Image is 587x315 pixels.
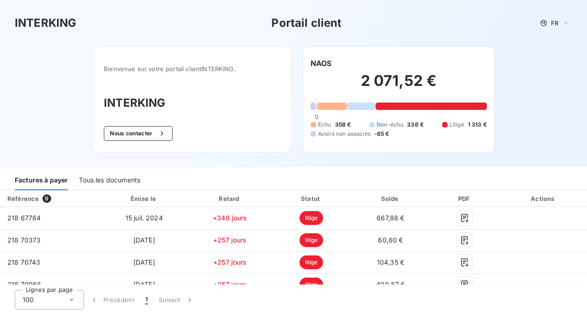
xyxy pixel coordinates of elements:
[353,194,428,203] div: Solde
[374,130,389,138] span: -65 €
[191,194,269,203] div: Retard
[7,236,41,244] span: 218 70373
[84,290,140,309] button: Précédent
[133,280,155,288] span: [DATE]
[42,194,51,203] span: 9
[15,15,76,31] h3: INTERKING
[133,236,155,244] span: [DATE]
[299,211,323,225] span: litige
[335,121,351,129] span: 358 €
[468,121,487,129] span: 1 313 €
[153,290,200,309] button: Suivant
[104,126,172,141] button: Nous contacter
[23,295,34,304] span: 100
[551,19,558,27] span: FR
[299,255,323,269] span: litige
[311,72,487,99] h2: 2 071,52 €
[431,194,498,203] div: PDF
[104,65,280,73] span: Bienvenue sur votre portail client INTERKING .
[449,121,464,129] span: Litige
[7,280,41,288] span: 218 70968
[273,194,350,203] div: Statut
[213,214,247,222] span: +348 jours
[104,95,280,111] h3: INTERKING
[318,121,331,129] span: Échu
[376,280,405,288] span: 400,87 €
[377,258,404,266] span: 104,35 €
[213,280,247,288] span: +257 jours
[79,171,140,190] div: Tous les documents
[299,278,323,291] span: litige
[7,195,39,202] div: Référence
[318,130,371,138] span: Avoirs non associés
[140,290,153,309] button: 1
[133,258,155,266] span: [DATE]
[407,121,424,129] span: 336 €
[7,258,40,266] span: 218 70743
[502,194,585,203] div: Actions
[271,15,341,31] h3: Portail client
[299,233,323,247] span: litige
[377,214,404,222] span: 667,88 €
[15,171,68,190] div: Factures à payer
[378,236,403,244] span: 60,60 €
[311,58,332,69] h6: NAOS
[126,214,163,222] span: 15 juil. 2024
[213,236,247,244] span: +257 jours
[213,258,247,266] span: +257 jours
[7,214,41,222] span: 218 67784
[377,121,403,129] span: Non-échu
[101,194,187,203] div: Émise le
[145,295,148,304] span: 1
[315,113,318,121] span: 0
